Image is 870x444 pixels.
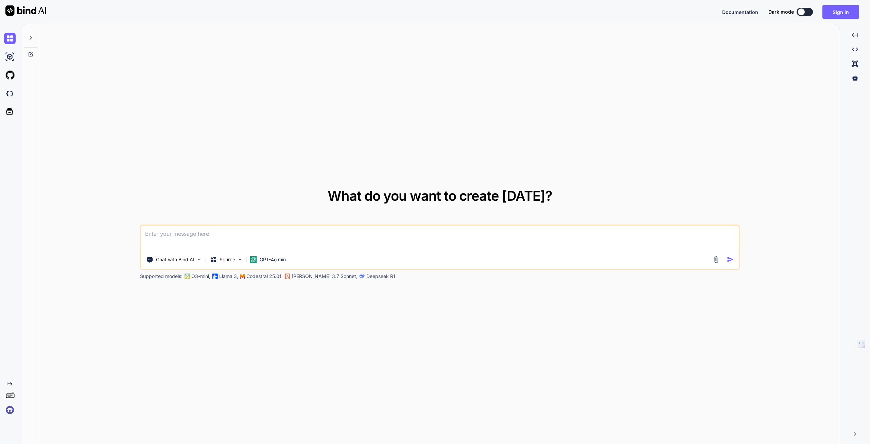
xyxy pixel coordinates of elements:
[4,33,16,44] img: chat
[191,273,210,280] p: O3-mini,
[727,256,734,263] img: icon
[722,9,758,16] button: Documentation
[4,88,16,99] img: darkCloudIdeIcon
[212,274,218,279] img: Llama2
[196,257,202,262] img: Pick Tools
[285,274,290,279] img: claude
[5,5,46,16] img: Bind AI
[156,256,194,263] p: Chat with Bind AI
[4,404,16,416] img: signin
[4,69,16,81] img: githubLight
[712,256,720,263] img: attachment
[722,9,758,15] span: Documentation
[240,274,245,279] img: Mistral-AI
[360,274,365,279] img: claude
[328,187,552,204] span: What do you want to create [DATE]?
[250,256,257,263] img: GPT-4o mini
[246,273,283,280] p: Codestral 25.01,
[4,51,16,63] img: ai-studio
[237,257,243,262] img: Pick Models
[768,9,794,15] span: Dark mode
[822,5,859,19] button: Sign in
[292,273,358,280] p: [PERSON_NAME] 3.7 Sonnet,
[366,273,395,280] p: Deepseek R1
[219,273,238,280] p: Llama 3,
[220,256,235,263] p: Source
[260,256,289,263] p: GPT-4o min..
[140,273,182,280] p: Supported models:
[185,274,190,279] img: GPT-4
